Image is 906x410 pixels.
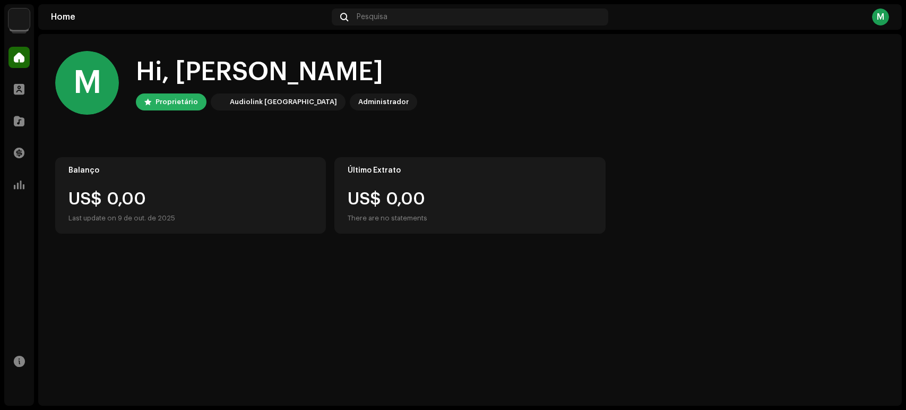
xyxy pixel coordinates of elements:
img: 730b9dfe-18b5-4111-b483-f30b0c182d82 [213,96,226,108]
div: Audiolink [GEOGRAPHIC_DATA] [230,96,337,108]
re-o-card-value: Último Extrato [334,157,605,234]
div: Administrador [358,96,409,108]
img: 730b9dfe-18b5-4111-b483-f30b0c182d82 [8,8,30,30]
div: There are no statements [348,212,427,225]
div: Hi, [PERSON_NAME] [136,55,417,89]
re-o-card-value: Balanço [55,157,326,234]
span: Pesquisa [357,13,387,21]
div: Último Extrato [348,166,592,175]
div: M [872,8,889,25]
div: Home [51,13,327,21]
div: Proprietário [156,96,198,108]
div: M [55,51,119,115]
div: Balanço [68,166,313,175]
div: Last update on 9 de out. de 2025 [68,212,313,225]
